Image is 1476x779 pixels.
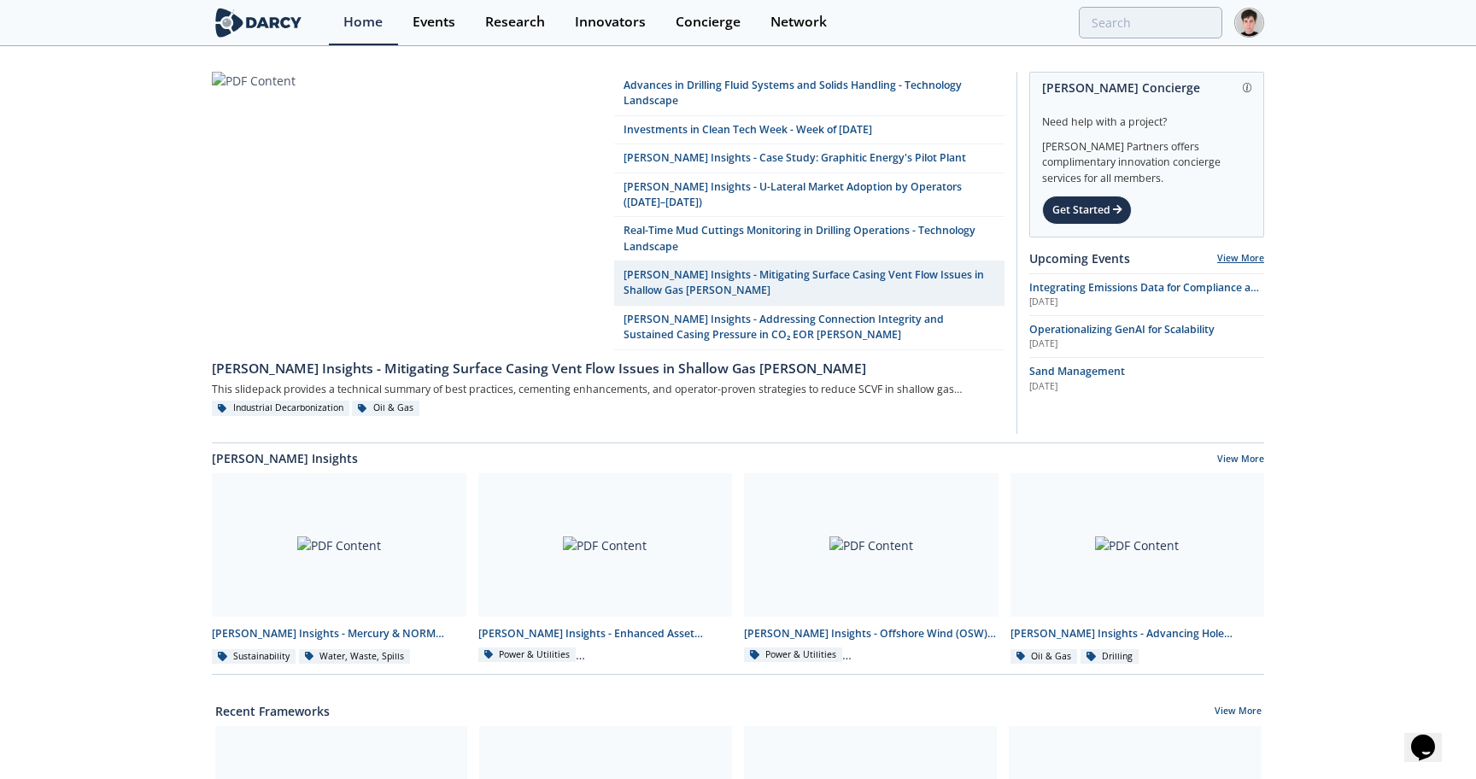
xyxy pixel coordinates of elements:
[1029,280,1264,310] span: Integrating Emissions Data for Compliance and Operational Action
[299,649,411,665] div: Water, Waste, Spills
[1042,102,1251,130] div: Need help with a project?
[215,702,330,720] a: Recent Frameworks
[413,15,455,29] div: Events
[212,449,358,467] a: [PERSON_NAME] Insights
[1029,280,1264,309] a: Integrating Emissions Data for Compliance and Operational Action [DATE]
[1234,8,1264,38] img: Profile
[343,15,383,29] div: Home
[614,173,1004,218] a: [PERSON_NAME] Insights - U-Lateral Market Adoption by Operators ([DATE]–[DATE])
[206,473,472,665] a: PDF Content [PERSON_NAME] Insights - Mercury & NORM Detection and [MEDICAL_DATA] Sustainability W...
[478,647,577,663] div: Power & Utilities
[212,626,466,641] div: [PERSON_NAME] Insights - Mercury & NORM Detection and [MEDICAL_DATA]
[352,401,419,416] div: Oil & Gas
[1217,252,1264,264] a: View More
[1029,380,1264,394] div: [DATE]
[744,647,842,663] div: Power & Utilities
[212,401,349,416] div: Industrial Decarbonization
[1404,711,1459,762] iframe: chat widget
[1215,705,1262,720] a: View More
[472,473,739,665] a: PDF Content [PERSON_NAME] Insights - Enhanced Asset Management (O&M) for Onshore Wind Farms Power...
[1010,649,1078,665] div: Oil & Gas
[1004,473,1271,665] a: PDF Content [PERSON_NAME] Insights - Advancing Hole Cleaning with Automated Cuttings Monitoring O...
[212,379,1004,401] div: This slidepack provides a technical summary of best practices, cementing enhancements, and operat...
[1029,364,1125,378] span: Sand Management
[1079,7,1222,38] input: Advanced Search
[614,144,1004,173] a: [PERSON_NAME] Insights - Case Study: Graphitic Energy's Pilot Plant
[1029,337,1264,351] div: [DATE]
[614,72,1004,116] a: Advances in Drilling Fluid Systems and Solids Handling - Technology Landscape
[1029,249,1130,267] a: Upcoming Events
[1243,83,1252,92] img: information.svg
[614,306,1004,350] a: [PERSON_NAME] Insights - Addressing Connection Integrity and Sustained Casing Pressure in CO₂ EOR...
[614,217,1004,261] a: Real-Time Mud Cuttings Monitoring in Drilling Operations - Technology Landscape
[1029,322,1215,337] span: Operationalizing GenAI for Scalability
[212,649,296,665] div: Sustainability
[744,626,999,641] div: [PERSON_NAME] Insights - Offshore Wind (OSW) and Networks
[614,116,1004,144] a: Investments in Clean Tech Week - Week of [DATE]
[614,261,1004,306] a: [PERSON_NAME] Insights - Mitigating Surface Casing Vent Flow Issues in Shallow Gas [PERSON_NAME]
[1029,364,1264,393] a: Sand Management [DATE]
[485,15,545,29] div: Research
[212,359,1004,379] div: [PERSON_NAME] Insights - Mitigating Surface Casing Vent Flow Issues in Shallow Gas [PERSON_NAME]
[1081,649,1139,665] div: Drilling
[1010,626,1265,641] div: [PERSON_NAME] Insights - Advancing Hole Cleaning with Automated Cuttings Monitoring
[1042,73,1251,102] div: [PERSON_NAME] Concierge
[1217,453,1264,468] a: View More
[770,15,827,29] div: Network
[212,8,305,38] img: logo-wide.svg
[1029,296,1264,309] div: [DATE]
[738,473,1004,665] a: PDF Content [PERSON_NAME] Insights - Offshore Wind (OSW) and Networks Power & Utilities
[1029,322,1264,351] a: Operationalizing GenAI for Scalability [DATE]
[1042,130,1251,186] div: [PERSON_NAME] Partners offers complimentary innovation concierge services for all members.
[575,15,646,29] div: Innovators
[212,350,1004,379] a: [PERSON_NAME] Insights - Mitigating Surface Casing Vent Flow Issues in Shallow Gas [PERSON_NAME]
[1042,196,1132,225] div: Get Started
[478,626,733,641] div: [PERSON_NAME] Insights - Enhanced Asset Management (O&M) for Onshore Wind Farms
[676,15,741,29] div: Concierge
